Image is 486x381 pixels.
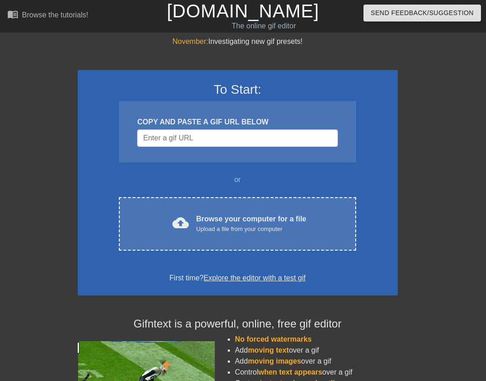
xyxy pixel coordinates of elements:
[137,129,337,147] input: Username
[78,36,398,47] div: Investigating new gif presets!
[137,117,337,128] div: COPY AND PASTE A GIF URL BELOW
[363,5,481,21] button: Send Feedback/Suggestion
[78,317,398,331] h4: Gifntext is a powerful, online, free gif editor
[90,273,386,284] div: First time?
[7,9,18,20] span: menu_book
[101,174,374,185] div: or
[166,21,361,32] div: The online gif editor
[7,9,88,23] a: Browse the tutorials!
[248,357,301,365] span: moving images
[203,274,305,282] a: Explore the editor with a test gif
[90,82,386,97] h3: To Start:
[371,7,474,19] span: Send Feedback/Suggestion
[248,346,289,354] span: moving text
[172,38,208,45] span: November:
[167,1,319,21] a: [DOMAIN_NAME]
[172,215,189,231] span: cloud_upload
[235,345,398,356] li: Add over a gif
[196,214,306,234] div: Browse your computer for a file
[258,368,322,376] span: when text appears
[235,367,398,378] li: Control over a gif
[235,356,398,367] li: Add over a gif
[22,11,88,19] div: Browse the tutorials!
[196,225,306,234] div: Upload a file from your computer
[235,335,312,343] span: No forced watermarks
